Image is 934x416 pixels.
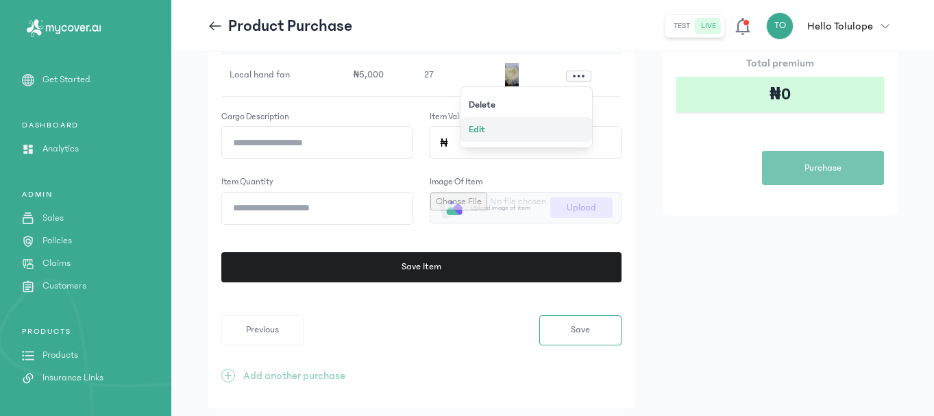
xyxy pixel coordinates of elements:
[228,15,352,37] p: Product Purchase
[430,175,482,189] label: Image of item
[762,151,884,185] button: Purchase
[42,256,71,271] p: Claims
[766,12,794,40] div: TO
[221,110,289,124] label: Cargo description
[221,315,304,345] button: Previous
[42,371,103,385] p: Insurance Links
[42,211,64,225] p: Sales
[402,260,441,274] span: Save Item
[539,315,622,345] button: Save
[571,323,590,337] span: Save
[668,18,696,34] button: test
[460,93,592,117] button: Delete
[353,69,384,80] span: ₦5,000
[230,69,290,80] span: Local hand fan
[424,69,434,80] span: 27
[804,161,841,175] span: Purchase
[505,63,519,88] img: image
[246,323,279,337] span: Previous
[807,18,873,34] p: Hello Tolulope
[42,279,86,293] p: Customers
[221,175,273,189] label: Item quantity
[221,252,622,282] button: Save Item
[42,73,90,87] p: Get Started
[42,142,79,156] p: Analytics
[221,367,345,384] button: +Add another purchase
[42,348,78,363] p: Products
[766,12,898,40] button: TOHello Tolulope
[42,234,72,248] p: Policies
[676,77,884,112] div: ₦0
[460,117,592,142] button: Edit
[696,18,722,34] button: live
[676,55,884,71] p: Total premium
[221,369,235,382] span: +
[430,110,469,124] label: Item Value
[243,367,345,384] p: Add another purchase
